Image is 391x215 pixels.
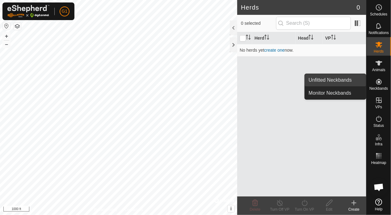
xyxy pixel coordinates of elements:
div: Edit [317,207,342,212]
button: Map Layers [14,23,21,30]
h2: Herds [241,4,357,11]
button: + [3,32,10,40]
a: create one [264,48,285,53]
div: Turn On VP [292,207,317,212]
th: VP [323,32,366,44]
a: Privacy Policy [94,207,117,213]
span: Infra [375,142,382,146]
span: i [230,206,232,211]
th: Herd [252,32,296,44]
div: Open chat [370,178,388,196]
p-sorticon: Activate to sort [264,36,269,41]
span: Neckbands [369,87,388,90]
td: No herds yet now. [237,44,366,56]
p-sorticon: Activate to sort [309,36,313,41]
div: Create [342,207,366,212]
span: Herds [374,49,384,53]
span: Unfitted Neckbands [309,76,352,84]
button: Reset Map [3,22,10,30]
span: Status [373,124,384,127]
span: Delete [250,207,261,212]
span: G1 [62,8,68,15]
div: Turn Off VP [267,207,292,212]
a: Monitor Neckbands [305,87,366,99]
span: Notifications [369,31,389,35]
span: Monitor Neckbands [309,89,351,97]
input: Search (S) [276,17,351,30]
p-sorticon: Activate to sort [331,36,336,41]
p-sorticon: Activate to sort [246,36,251,41]
th: Head [296,32,323,44]
span: 0 selected [241,20,276,27]
span: Schedules [370,12,387,16]
button: i [228,205,234,212]
img: Gallagher Logo [7,5,49,18]
span: 0 [357,3,360,12]
a: Contact Us [125,207,143,213]
span: Animals [372,68,385,72]
span: Heatmap [371,161,386,165]
span: VPs [375,105,382,109]
a: Unfitted Neckbands [305,74,366,86]
a: Help [367,196,391,213]
span: Help [375,207,383,211]
button: – [3,41,10,48]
